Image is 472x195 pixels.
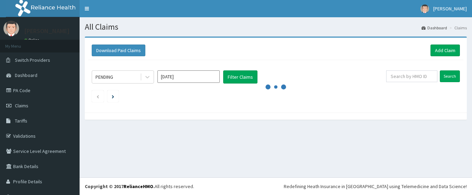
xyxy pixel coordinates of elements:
span: [PERSON_NAME] [433,6,467,12]
a: Dashboard [421,25,447,31]
a: RelianceHMO [124,183,153,189]
h1: All Claims [85,22,467,31]
a: Add Claim [430,45,460,56]
span: Switch Providers [15,57,50,63]
span: Dashboard [15,72,37,78]
li: Claims [448,25,467,31]
strong: Copyright © 2017 . [85,183,155,189]
button: Download Paid Claims [92,45,145,56]
input: Select Month and Year [157,70,220,83]
a: Next page [112,93,114,99]
input: Search by HMO ID [386,70,437,82]
a: Online [24,38,41,42]
footer: All rights reserved. [80,177,472,195]
div: Redefining Heath Insurance in [GEOGRAPHIC_DATA] using Telemedicine and Data Science! [284,183,467,190]
button: Filter Claims [223,70,257,84]
img: User Image [3,21,19,36]
div: PENDING [96,74,113,80]
svg: audio-loading [265,77,286,97]
img: User Image [420,4,429,13]
a: Previous page [96,93,99,99]
p: [PERSON_NAME] [24,28,70,34]
span: Claims [15,103,28,109]
input: Search [440,70,460,82]
span: Tariffs [15,118,27,124]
